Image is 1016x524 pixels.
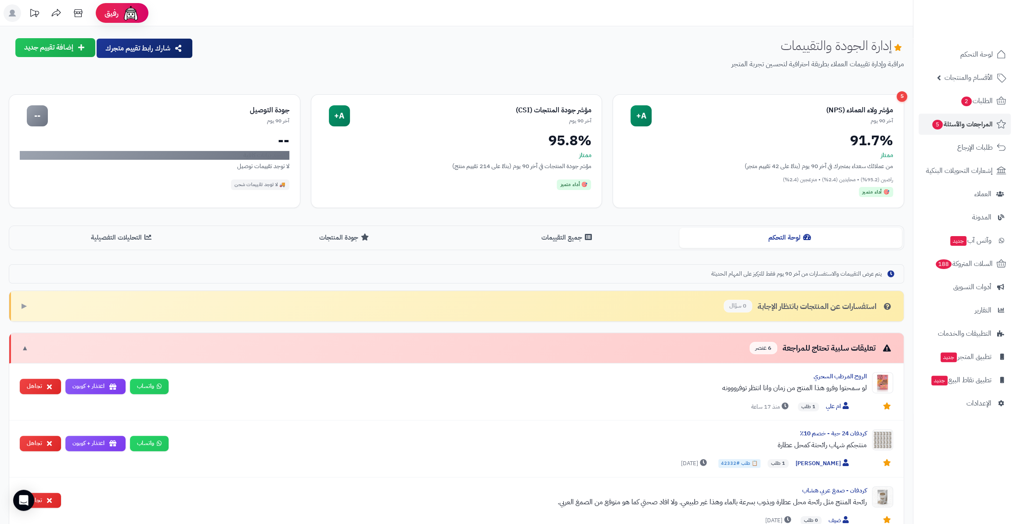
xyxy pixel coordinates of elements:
span: 5 [932,120,943,129]
div: جودة التوصيل [48,105,289,115]
span: وآتس آب [949,234,991,247]
span: الطلبات [960,95,993,107]
a: السلات المتروكة188 [919,253,1011,274]
div: راضين (95.2%) • محايدين (2.4%) • منزعجين (2.4%) [623,176,893,183]
div: مؤشر جودة المنتجات (CSI) [350,105,591,115]
img: ai-face.png [122,4,140,22]
a: وآتس آبجديد [919,230,1011,251]
div: من عملائك سعداء بمتجرك في آخر 90 يوم (بناءً على 42 تقييم متجر) [623,162,893,171]
div: آخر 90 يوم [652,117,893,125]
span: المراجعات والأسئلة [931,118,993,130]
span: يتم عرض التقييمات والاستفسارات من آخر 90 يوم فقط للتركيز على المهام الحديثة [711,270,882,278]
a: واتساب [130,436,169,451]
button: تجاهل [20,436,61,451]
button: اعتذار + كوبون [65,379,126,394]
button: تجاهل [20,493,61,508]
div: لو سمحتوا وفرو هذا المنتج من زمان وانا انتظر توفرووونه [176,383,867,393]
div: A+ [329,105,350,126]
div: مؤشر جودة المنتجات في آخر 90 يوم (بناءً على 214 تقييم منتج) [322,162,591,171]
a: العملاء [919,183,1011,205]
a: التقارير [919,300,1011,321]
span: لوحة التحكم [960,48,993,61]
img: Product [872,429,893,450]
a: إشعارات التحويلات البنكية [919,160,1011,181]
div: 🎯 أداء متميز [557,179,591,190]
div: ممتاز [623,151,893,160]
span: منذ 17 ساعة [751,402,791,411]
div: استفسارات عن المنتجات بانتظار الإجابة [724,300,893,312]
div: 95.8% [322,133,591,147]
span: [PERSON_NAME] [796,459,851,468]
button: شارك رابط تقييم متجرك [97,39,192,58]
div: لا توجد بيانات كافية [20,151,289,160]
a: تحديثات المنصة [23,4,45,24]
span: إشعارات التحويلات البنكية [926,165,993,177]
div: كردفان 24 حبة - خصم 10٪ [176,429,867,438]
span: العملاء [974,188,991,200]
span: السلات المتروكة [935,258,993,270]
span: التطبيقات والخدمات [938,327,991,340]
span: تطبيق نقاط البيع [930,374,991,386]
div: 🎯 أداء متميز [859,187,893,197]
div: رائحة المنتج مثل رائحة محل عطارة ويذوب بسرعة بالماء وهذا غير طبيعي. ولا افاد صحتي كما هو متوقع من... [68,497,867,507]
span: 0 سؤال [724,300,752,312]
span: [DATE] [681,459,709,468]
a: تطبيق نقاط البيعجديد [919,370,1011,391]
button: اعتذار + كوبون [65,436,126,451]
div: الروج المرطب السحري [176,372,867,381]
div: -- [20,133,289,147]
div: ممتاز [322,151,591,160]
div: 91.7% [623,133,893,147]
div: مؤشر ولاء العملاء (NPS) [652,105,893,115]
img: Product [872,486,893,507]
div: 🚚 لا توجد تقييمات شحن [231,179,289,190]
a: الإعدادات [919,393,1011,414]
button: إضافة تقييم جديد [15,38,95,57]
div: 5 [897,91,907,102]
div: منتجكم شهاب رائحتة كمحل عطارة [176,440,867,450]
a: تطبيق المتجرجديد [919,346,1011,367]
img: Product [872,372,893,393]
span: 1 طلب [767,459,789,468]
span: 6 عنصر [749,342,777,355]
h1: إدارة الجودة والتقييمات [781,38,904,53]
button: جميع التقييمات [457,228,679,248]
span: ام علي [826,402,851,411]
span: طلبات الإرجاع [957,141,993,154]
span: 📋 طلب #42332 [718,459,760,468]
div: A+ [630,105,652,126]
button: تجاهل [20,379,61,394]
a: الطلبات2 [919,90,1011,111]
div: -- [27,105,48,126]
span: جديد [931,376,948,385]
span: المدونة [972,211,991,223]
a: المراجعات والأسئلة5 [919,114,1011,135]
div: Open Intercom Messenger [13,490,34,511]
span: 1 طلب [798,402,819,411]
span: التقارير [975,304,991,316]
a: أدوات التسويق [919,276,1011,298]
span: أدوات التسويق [953,281,991,293]
a: المدونة [919,207,1011,228]
span: جديد [940,352,957,362]
a: طلبات الإرجاع [919,137,1011,158]
div: آخر 90 يوم [48,117,289,125]
span: 2 [961,97,972,106]
button: لوحة التحكم [679,228,902,248]
a: لوحة التحكم [919,44,1011,65]
button: التحليلات التفصيلية [11,228,234,248]
div: لا توجد تقييمات توصيل [20,162,289,171]
a: التطبيقات والخدمات [919,323,1011,344]
div: كردفان - صمغ عربي هشاب [68,486,867,495]
span: الأقسام والمنتجات [944,72,993,84]
span: تطبيق المتجر [940,351,991,363]
img: logo-2.png [956,22,1008,40]
div: آخر 90 يوم [350,117,591,125]
div: تعليقات سلبية تحتاج للمراجعة [749,342,893,355]
span: رفيق [104,8,119,18]
span: الإعدادات [966,397,991,409]
button: جودة المنتجات [234,228,456,248]
span: ▼ [22,343,29,353]
span: جديد [950,236,966,246]
span: 188 [936,259,951,269]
